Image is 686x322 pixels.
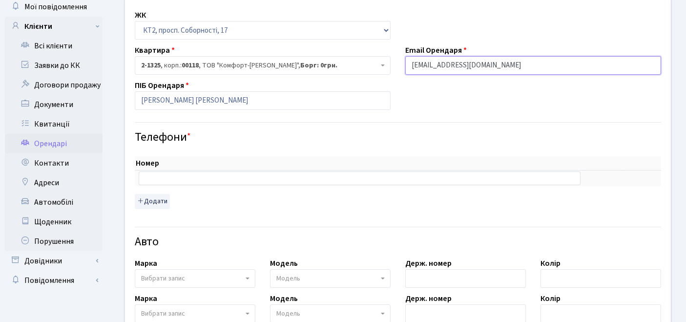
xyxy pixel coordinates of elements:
h4: Авто [135,235,661,249]
a: Довідники [5,251,103,271]
b: 2-1325 [141,61,161,70]
a: Клієнти [5,17,103,36]
b: 00118 [182,61,199,70]
label: Модель [270,293,298,304]
span: Модель [276,309,300,319]
label: Марка [135,293,157,304]
span: Мої повідомлення [24,1,87,12]
label: Квартира [135,44,175,56]
span: Вибрати запис [141,274,185,283]
a: Заявки до КК [5,56,103,75]
label: Держ. номер [405,258,452,269]
a: Порушення [5,232,103,251]
span: <b>2-1325</b>, корп.: <b>00118</b>, ТОВ "Комфорт-Таун Ріелт", <b>Борг: 0грн.</b> [135,56,391,75]
th: Номер [135,156,584,171]
label: Колір [540,258,561,269]
span: Вибрати запис [141,309,185,319]
span: <b>2-1325</b>, корп.: <b>00118</b>, ТОВ "Комфорт-Таун Ріелт", <b>Борг: 0грн.</b> [141,61,378,70]
label: ЖК [135,9,146,21]
a: Договори продажу [5,75,103,95]
a: Повідомлення [5,271,103,290]
a: Автомобілі [5,193,103,212]
label: ПІБ Орендаря [135,80,189,91]
button: Додати [135,194,170,209]
a: Контакти [5,153,103,173]
h4: Телефони [135,130,661,145]
a: Адреси [5,173,103,193]
label: Марка [135,258,157,269]
a: Всі клієнти [5,36,103,56]
label: Email Орендаря [405,44,467,56]
input: Буде використано в якості логіна [405,56,661,75]
a: Квитанції [5,114,103,134]
a: Щоденник [5,212,103,232]
b: Борг: 0грн. [300,61,337,70]
label: Модель [270,258,298,269]
label: Держ. номер [405,293,452,304]
span: Модель [276,274,300,283]
a: Документи [5,95,103,114]
a: Орендарі [5,134,103,153]
label: Колір [540,293,561,304]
